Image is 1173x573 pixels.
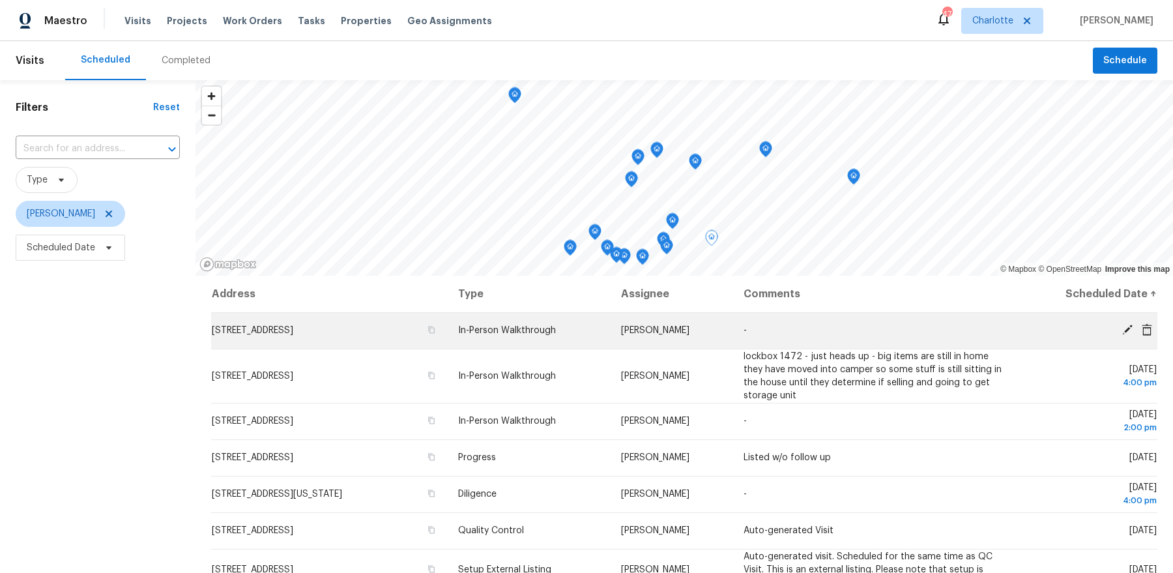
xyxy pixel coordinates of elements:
a: Improve this map [1105,265,1170,274]
span: [STREET_ADDRESS] [212,417,293,426]
button: Copy Address [426,415,437,426]
span: [PERSON_NAME] [621,417,689,426]
div: Map marker [705,230,718,250]
div: Map marker [650,142,663,162]
a: Mapbox [1000,265,1036,274]
span: [PERSON_NAME] [621,526,689,535]
span: Auto-generated Visit [744,526,833,535]
span: Quality Control [458,526,524,535]
span: Scheduled Date [27,241,95,254]
div: Map marker [625,171,638,192]
span: [STREET_ADDRESS] [212,453,293,462]
span: Maestro [44,14,87,27]
span: [DATE] [1129,453,1157,462]
div: Map marker [618,248,631,269]
th: Address [211,276,448,312]
button: Open [163,140,181,158]
div: Reset [153,101,180,114]
th: Comments [733,276,1017,312]
div: Completed [162,54,210,67]
th: Scheduled Date ↑ [1017,276,1157,312]
div: Map marker [689,154,702,174]
div: Map marker [588,224,601,244]
div: 47 [942,8,951,21]
div: Map marker [636,249,649,269]
a: OpenStreetMap [1038,265,1101,274]
button: Schedule [1093,48,1157,74]
div: 2:00 pm [1028,421,1157,434]
span: Projects [167,14,207,27]
span: Geo Assignments [407,14,492,27]
span: Progress [458,453,496,462]
span: [STREET_ADDRESS][US_STATE] [212,490,342,499]
span: - [744,417,747,426]
div: Map marker [660,239,673,259]
div: Map marker [631,149,644,169]
span: [DATE] [1028,410,1157,434]
div: 4:00 pm [1028,376,1157,389]
span: [STREET_ADDRESS] [212,526,293,535]
div: Map marker [508,87,521,108]
span: Charlotte [972,14,1013,27]
a: Mapbox homepage [199,257,257,272]
span: Edit [1118,324,1137,336]
span: Listed w/o follow up [744,453,831,462]
span: [DATE] [1028,483,1157,507]
span: - [744,326,747,335]
span: [PERSON_NAME] [621,372,689,381]
button: Copy Address [426,488,437,499]
button: Copy Address [426,451,437,463]
div: Map marker [666,213,679,233]
span: Type [27,173,48,186]
span: [PERSON_NAME] [621,490,689,499]
span: Visits [124,14,151,27]
span: Diligence [458,490,497,499]
canvas: Map [195,80,1173,276]
span: [PERSON_NAME] [1075,14,1153,27]
th: Assignee [611,276,733,312]
span: Visits [16,46,44,75]
input: Search for an address... [16,139,143,159]
h1: Filters [16,101,153,114]
div: Map marker [759,141,772,162]
span: - [744,490,747,499]
span: Tasks [298,16,325,25]
button: Zoom out [202,106,221,125]
span: [PERSON_NAME] [621,453,689,462]
div: Map marker [601,240,614,260]
button: Copy Address [426,524,437,536]
span: [PERSON_NAME] [27,207,95,220]
span: Work Orders [223,14,282,27]
button: Copy Address [426,370,437,381]
span: [DATE] [1129,526,1157,535]
button: Copy Address [426,324,437,336]
span: [STREET_ADDRESS] [212,326,293,335]
div: 4:00 pm [1028,494,1157,507]
span: [PERSON_NAME] [621,326,689,335]
span: Schedule [1103,53,1147,69]
span: In-Person Walkthrough [458,372,556,381]
div: Map marker [847,169,860,189]
div: Map marker [564,240,577,260]
span: Cancel [1137,324,1157,336]
span: lockbox 1472 - just heads up - big items are still in home they have moved into camper so some st... [744,352,1002,400]
span: [STREET_ADDRESS] [212,372,293,381]
span: In-Person Walkthrough [458,417,556,426]
span: [DATE] [1028,365,1157,389]
button: Zoom in [202,87,221,106]
div: Map marker [657,232,670,252]
div: Map marker [610,247,623,267]
div: Scheduled [81,53,130,66]
span: Properties [341,14,392,27]
th: Type [448,276,611,312]
span: In-Person Walkthrough [458,326,556,335]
